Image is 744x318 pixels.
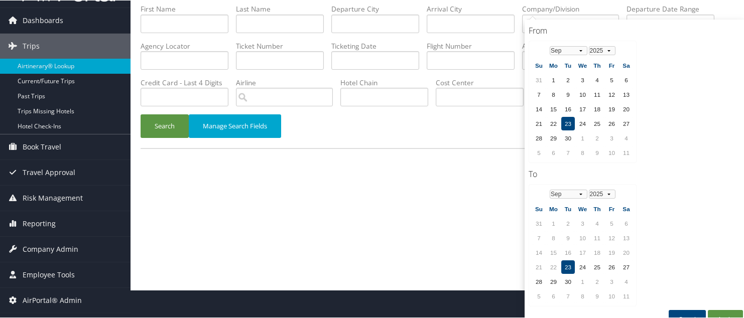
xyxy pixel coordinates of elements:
[590,87,604,101] td: 11
[532,231,546,244] td: 7
[605,289,618,302] td: 10
[590,202,604,215] th: Th
[340,77,436,87] label: Hotel Chain
[619,231,633,244] td: 13
[605,260,618,273] td: 26
[576,73,589,86] td: 3
[605,245,618,259] td: 19
[23,8,63,33] span: Dashboards
[23,262,75,287] span: Employee Tools
[576,260,589,273] td: 24
[236,4,331,14] label: Last Name
[529,25,637,36] h4: From
[605,58,618,72] th: Fr
[576,145,589,159] td: 8
[590,102,604,115] td: 18
[576,58,589,72] th: We
[561,216,575,230] td: 2
[605,202,618,215] th: Fr
[547,202,560,215] th: Mo
[619,245,633,259] td: 20
[547,116,560,130] td: 22
[576,289,589,302] td: 8
[590,58,604,72] th: Th
[619,102,633,115] td: 20
[561,131,575,144] td: 30
[23,185,83,210] span: Risk Management
[576,245,589,259] td: 17
[547,58,560,72] th: Mo
[561,58,575,72] th: Tu
[561,274,575,288] td: 30
[561,73,575,86] td: 2
[576,216,589,230] td: 3
[561,202,575,215] th: Tu
[561,145,575,159] td: 7
[141,114,189,137] button: Search
[331,4,427,14] label: Departure City
[590,274,604,288] td: 2
[547,73,560,86] td: 1
[23,287,82,312] span: AirPortal® Admin
[427,4,522,14] label: Arrival City
[547,245,560,259] td: 15
[590,73,604,86] td: 4
[141,77,236,87] label: Credit Card - Last 4 Digits
[590,231,604,244] td: 11
[547,289,560,302] td: 6
[605,274,618,288] td: 3
[605,73,618,86] td: 5
[561,231,575,244] td: 9
[619,131,633,144] td: 4
[547,231,560,244] td: 8
[532,102,546,115] td: 14
[561,102,575,115] td: 16
[619,260,633,273] td: 27
[590,289,604,302] td: 9
[532,216,546,230] td: 31
[532,274,546,288] td: 28
[619,58,633,72] th: Sa
[23,134,61,159] span: Book Travel
[576,274,589,288] td: 1
[561,289,575,302] td: 7
[590,131,604,144] td: 2
[532,289,546,302] td: 5
[619,216,633,230] td: 6
[605,102,618,115] td: 19
[590,216,604,230] td: 4
[627,4,722,14] label: Departure Date Range
[547,131,560,144] td: 29
[532,260,546,273] td: 21
[590,245,604,259] td: 18
[590,260,604,273] td: 25
[236,41,331,51] label: Ticket Number
[532,131,546,144] td: 28
[532,58,546,72] th: Su
[436,77,531,87] label: Cost Center
[619,274,633,288] td: 4
[605,87,618,101] td: 12
[532,202,546,215] th: Su
[427,41,522,51] label: Flight Number
[605,116,618,130] td: 26
[619,289,633,302] td: 11
[522,4,627,14] label: Company/Division
[619,73,633,86] td: 6
[576,131,589,144] td: 1
[189,114,281,137] button: Manage Search Fields
[619,87,633,101] td: 13
[576,87,589,101] td: 10
[522,41,617,51] label: Air Confirmation
[532,87,546,101] td: 7
[619,202,633,215] th: Sa
[547,216,560,230] td: 1
[590,145,604,159] td: 9
[532,145,546,159] td: 5
[576,102,589,115] td: 17
[576,116,589,130] td: 24
[547,260,560,273] td: 22
[532,116,546,130] td: 21
[547,102,560,115] td: 15
[23,211,56,236] span: Reporting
